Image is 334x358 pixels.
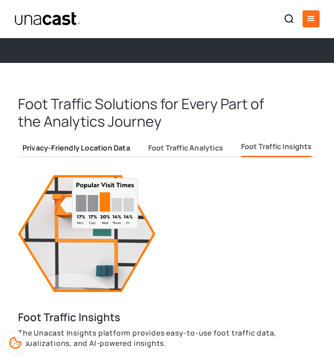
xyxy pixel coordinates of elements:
[18,175,316,292] img: 3d visualization of city tile of the Foot Traffic Insights
[241,142,312,150] div: Foot Traffic Insights
[18,328,296,349] p: The Unacast Insights platform provides easy-to-use foot traffic data, visualizations, and AI-powe...
[4,332,26,354] div: Cookie Preferences
[22,144,130,152] div: Privacy-Friendly Location Data
[18,310,296,324] h3: Foot Traffic Insights
[14,12,81,26] a: home
[148,144,223,152] div: Foot Traffic Analytics
[14,12,81,26] img: Unacast text logo
[303,10,320,27] div: menu
[18,84,316,130] h2: Foot Traffic Solutions for Every Part of the Analytics Journey
[284,13,294,24] img: Search icon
